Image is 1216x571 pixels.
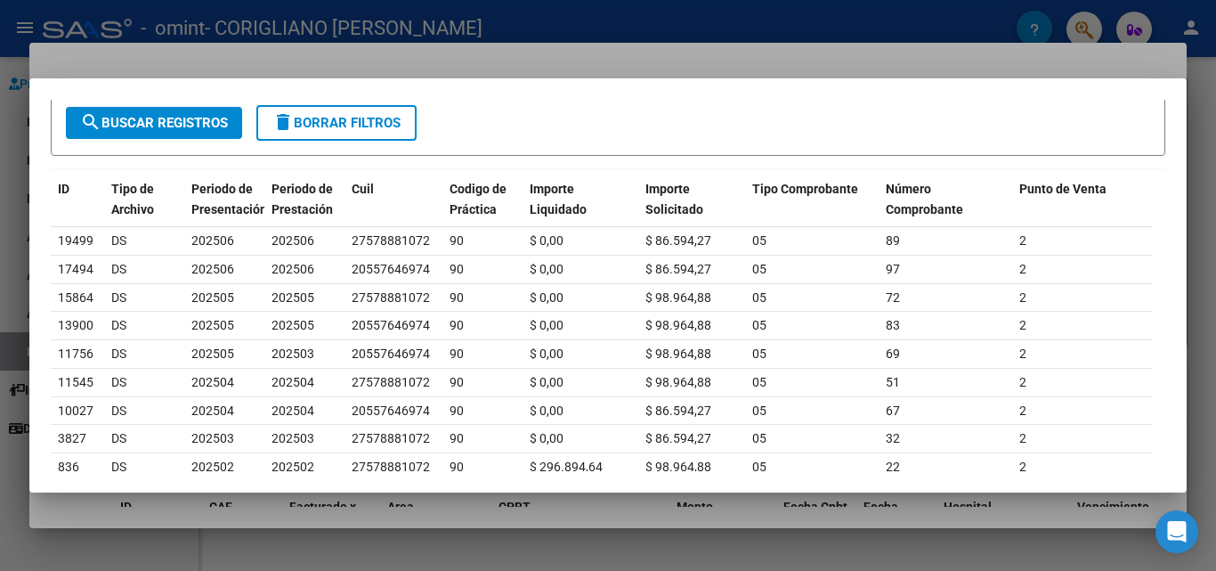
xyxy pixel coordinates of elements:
[104,170,184,249] datatable-header-cell: Tipo de Archivo
[58,347,93,361] span: 11756
[272,375,314,389] span: 202504
[752,182,858,196] span: Tipo Comprobante
[645,318,711,332] span: $ 98.964,88
[752,233,766,248] span: 05
[886,460,900,474] span: 22
[1019,347,1026,361] span: 2
[111,375,126,389] span: DS
[530,182,587,216] span: Importe Liquidado
[111,318,126,332] span: DS
[645,375,711,389] span: $ 98.964,88
[184,170,264,249] datatable-header-cell: Periodo de Presentación
[111,233,126,248] span: DS
[272,431,314,445] span: 202503
[752,460,766,474] span: 05
[886,262,900,276] span: 97
[80,111,101,133] mat-icon: search
[752,431,766,445] span: 05
[272,347,314,361] span: 202503
[752,290,766,305] span: 05
[1019,262,1026,276] span: 2
[191,233,234,248] span: 202506
[1019,460,1026,474] span: 2
[256,105,417,141] button: Borrar Filtros
[272,262,314,276] span: 202506
[66,107,242,139] button: Buscar Registros
[272,460,314,474] span: 202502
[58,460,79,474] span: 836
[191,262,234,276] span: 202506
[1019,182,1107,196] span: Punto de Venta
[58,182,69,196] span: ID
[111,460,126,474] span: DS
[530,290,563,305] span: $ 0,00
[450,290,464,305] span: 90
[886,375,900,389] span: 51
[886,347,900,361] span: 69
[272,182,333,216] span: Periodo de Prestación
[191,404,234,418] span: 202504
[745,170,879,249] datatable-header-cell: Tipo Comprobante
[638,170,745,249] datatable-header-cell: Importe Solicitado
[645,262,711,276] span: $ 86.594,27
[1019,290,1026,305] span: 2
[58,404,93,418] span: 10027
[1012,170,1146,249] datatable-header-cell: Punto de Venta
[752,347,766,361] span: 05
[80,115,228,131] span: Buscar Registros
[58,290,93,305] span: 15864
[352,288,430,308] div: 27578881072
[450,460,464,474] span: 90
[530,262,563,276] span: $ 0,00
[886,404,900,418] span: 67
[1019,318,1026,332] span: 2
[752,375,766,389] span: 05
[450,375,464,389] span: 90
[111,262,126,276] span: DS
[58,431,86,445] span: 3827
[645,347,711,361] span: $ 98.964,88
[530,460,603,474] span: $ 296.894,64
[191,460,234,474] span: 202502
[752,318,766,332] span: 05
[272,111,294,133] mat-icon: delete
[645,460,711,474] span: $ 98.964,88
[352,401,430,421] div: 20557646974
[450,431,464,445] span: 90
[352,344,430,364] div: 20557646974
[886,318,900,332] span: 83
[450,404,464,418] span: 90
[272,404,314,418] span: 202504
[58,233,93,248] span: 19499
[264,170,345,249] datatable-header-cell: Periodo de Prestación
[645,182,703,216] span: Importe Solicitado
[530,404,563,418] span: $ 0,00
[886,431,900,445] span: 32
[191,347,234,361] span: 202505
[450,347,464,361] span: 90
[352,457,430,477] div: 27578881072
[352,182,374,196] span: Cuil
[111,347,126,361] span: DS
[272,233,314,248] span: 202506
[752,404,766,418] span: 05
[530,375,563,389] span: $ 0,00
[111,182,154,216] span: Tipo de Archivo
[530,431,563,445] span: $ 0,00
[352,315,430,336] div: 20557646974
[523,170,638,249] datatable-header-cell: Importe Liquidado
[58,375,93,389] span: 11545
[352,428,430,449] div: 27578881072
[450,318,464,332] span: 90
[886,290,900,305] span: 72
[58,262,93,276] span: 17494
[191,318,234,332] span: 202505
[1155,510,1198,553] div: Open Intercom Messenger
[51,170,104,249] datatable-header-cell: ID
[191,375,234,389] span: 202504
[272,115,401,131] span: Borrar Filtros
[58,318,93,332] span: 13900
[886,182,963,216] span: Número Comprobante
[530,318,563,332] span: $ 0,00
[191,182,267,216] span: Periodo de Presentación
